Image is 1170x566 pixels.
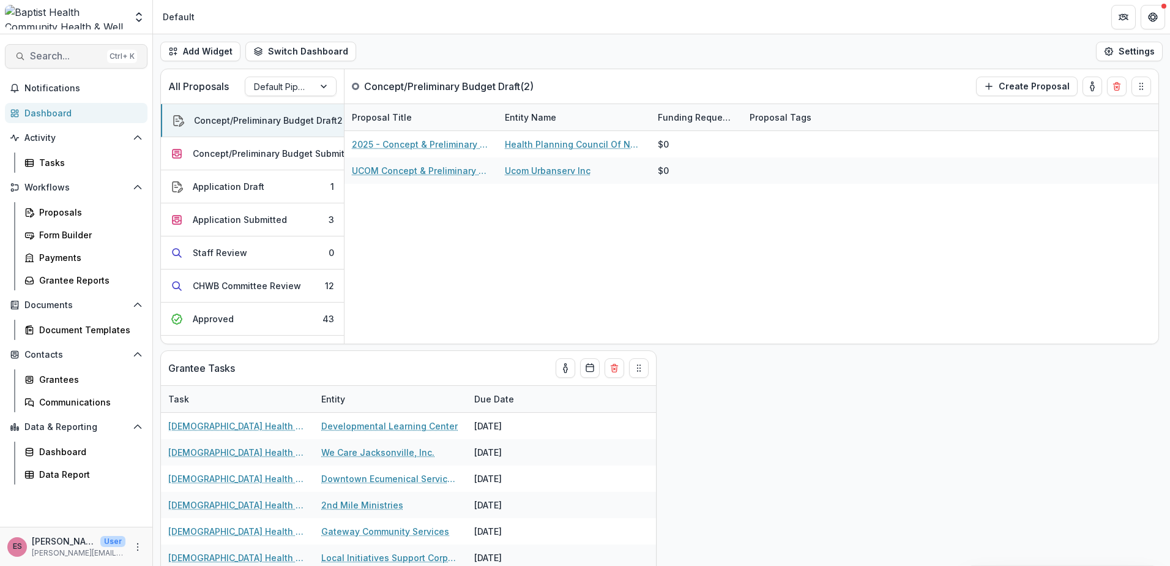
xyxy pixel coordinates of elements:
[467,386,559,412] div: Due Date
[5,345,147,364] button: Open Contacts
[193,246,247,259] div: Staff Review
[193,213,287,226] div: Application Submitted
[130,540,145,554] button: More
[467,439,559,466] div: [DATE]
[5,417,147,437] button: Open Data & Reporting
[161,303,344,336] button: Approved43
[39,373,138,386] div: Grantees
[629,358,649,378] button: Drag
[168,446,307,459] a: [DEMOGRAPHIC_DATA] Health Strategic Investment Impact Report
[467,466,559,492] div: [DATE]
[168,525,307,538] a: [DEMOGRAPHIC_DATA] Health Strategic Investment Impact Report 2
[658,138,669,151] div: $0
[161,393,196,406] div: Task
[345,104,497,130] div: Proposal Title
[161,236,344,270] button: Staff Review0
[330,180,334,193] div: 1
[168,420,307,432] a: [DEMOGRAPHIC_DATA] Health Strategic Investment Impact Report
[39,228,138,241] div: Form Builder
[24,183,128,193] span: Workflows
[39,445,138,458] div: Dashboard
[467,413,559,439] div: [DATE]
[20,202,147,222] a: Proposals
[314,393,352,406] div: Entity
[321,551,460,564] a: Local Initiatives Support Corporation
[130,5,147,29] button: Open entity switcher
[467,518,559,545] div: [DATE]
[24,350,128,360] span: Contacts
[1141,5,1165,29] button: Get Help
[193,279,301,292] div: CHWB Committee Review
[321,446,434,459] a: We Care Jacksonville, Inc.
[39,468,138,481] div: Data Report
[650,104,742,130] div: Funding Requested
[168,551,307,564] a: [DEMOGRAPHIC_DATA] Health Strategic Investment Impact Report 2
[321,525,449,538] a: Gateway Community Services
[24,300,128,311] span: Documents
[976,77,1078,96] button: Create Proposal
[5,103,147,123] a: Dashboard
[245,42,356,61] button: Switch Dashboard
[39,251,138,264] div: Payments
[321,499,403,511] a: 2nd Mile Ministries
[161,386,314,412] div: Task
[163,10,195,23] div: Default
[32,548,125,559] p: [PERSON_NAME][EMAIL_ADDRESS][PERSON_NAME][DOMAIN_NAME]
[20,153,147,173] a: Tasks
[505,164,591,177] a: Ucom Urbanserv Inc
[497,104,650,130] div: Entity Name
[321,472,460,485] a: Downtown Ecumenical Services Council - DESC
[352,138,490,151] a: 2025 - Concept & Preliminary Budget Form
[321,420,458,432] a: Developmental Learning Center
[352,164,490,177] a: UCOM Concept & Preliminary Budget
[467,492,559,518] div: [DATE]
[345,111,419,124] div: Proposal Title
[30,50,102,62] span: Search...
[161,270,344,303] button: CHWB Committee Review12
[314,386,467,412] div: Entity
[100,536,125,547] p: User
[325,279,334,292] div: 12
[168,361,235,375] p: Grantee Tasks
[193,312,234,325] div: Approved
[161,137,344,170] button: Concept/Preliminary Budget Submitted2
[193,180,264,193] div: Application Draft
[20,464,147,485] a: Data Report
[605,358,624,378] button: Delete card
[20,320,147,340] a: Document Templates
[1107,77,1127,96] button: Delete card
[20,270,147,290] a: Grantee Reports
[329,246,334,259] div: 0
[20,225,147,245] a: Form Builder
[39,396,138,409] div: Communications
[580,358,600,378] button: Calendar
[505,138,643,151] a: Health Planning Council Of Northeast [US_STATE] Inc
[322,312,334,325] div: 43
[107,50,137,63] div: Ctrl + K
[24,83,143,94] span: Notifications
[467,393,521,406] div: Due Date
[5,44,147,69] button: Search...
[20,369,147,390] a: Grantees
[329,213,334,226] div: 3
[556,358,575,378] button: toggle-assigned-to-me
[5,5,125,29] img: Baptist Health Community Health & Well Being logo
[658,164,669,177] div: $0
[39,323,138,336] div: Document Templates
[161,104,344,137] button: Concept/Preliminary Budget Draft2
[5,78,147,98] button: Notifications
[168,499,307,511] a: [DEMOGRAPHIC_DATA] Health Strategic Investment Impact Report 2
[39,156,138,169] div: Tasks
[160,42,240,61] button: Add Widget
[168,79,229,94] p: All Proposals
[497,111,564,124] div: Entity Name
[194,114,337,127] div: Concept/Preliminary Budget Draft
[32,535,95,548] p: [PERSON_NAME]
[168,472,307,485] a: [DEMOGRAPHIC_DATA] Health Strategic Investment Impact Report 2
[5,178,147,197] button: Open Workflows
[193,147,359,160] div: Concept/Preliminary Budget Submitted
